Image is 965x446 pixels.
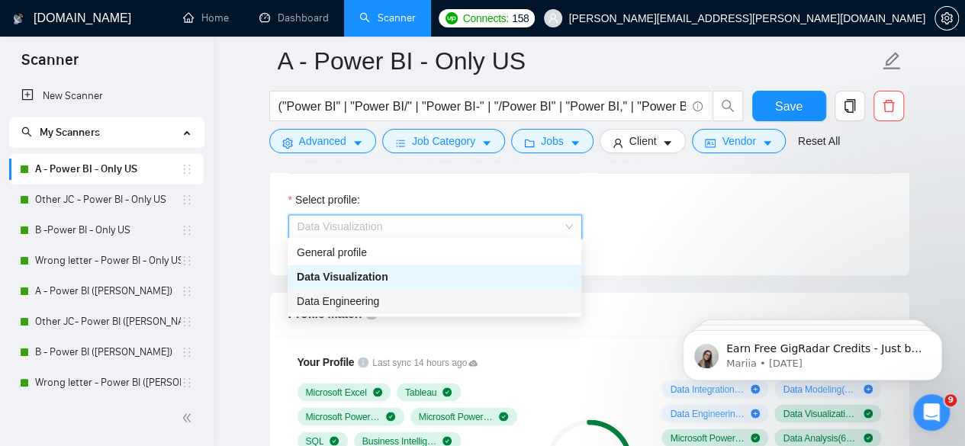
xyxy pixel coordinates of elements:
[541,133,564,149] span: Jobs
[882,51,902,71] span: edit
[835,99,864,113] span: copy
[9,276,204,306] li: A - Power BI (Pavel)
[181,377,193,389] span: holder
[31,108,275,186] p: Hi [PERSON_NAME][EMAIL_ADDRESS][DOMAIN_NAME] 👋
[935,12,958,24] span: setting
[693,101,703,111] span: info-circle
[864,409,873,418] span: check-circle
[9,154,204,184] li: A - Power BI - Only US
[9,337,204,367] li: B - Power BI (Pavel)
[442,387,452,396] span: check-circle
[288,240,581,265] div: General profile
[31,244,255,260] div: Send us a message
[751,433,760,442] span: check-circle
[127,344,179,355] span: Messages
[35,245,181,276] a: Wrong letter - Power BI - Only US
[512,10,529,27] span: 158
[934,6,959,30] button: setting
[783,432,857,444] span: Data Analysis ( 67 %)
[660,298,965,405] iframe: Intercom notifications message
[752,91,826,121] button: Save
[692,129,785,153] button: idcardVendorcaret-down
[9,215,204,245] li: B -Power BI - Only US
[662,137,673,149] span: caret-down
[463,10,509,27] span: Connects:
[262,24,290,52] div: Close
[181,346,193,358] span: holder
[181,163,193,175] span: holder
[864,433,873,442] span: check-circle
[35,367,181,398] a: Wrong letter - Power BI ([PERSON_NAME])
[183,11,229,24] a: homeHome
[21,81,191,111] a: New Scanner
[373,387,382,396] span: check-circle
[40,126,100,139] span: My Scanners
[269,129,376,153] button: settingAdvancedcaret-down
[221,24,252,55] img: Profile image for Nazar
[298,356,355,368] span: Your Profile
[944,394,957,406] span: 9
[762,137,773,149] span: caret-down
[874,99,903,113] span: delete
[405,386,437,398] span: Tableau
[570,137,581,149] span: caret-down
[259,11,329,24] a: dashboardDashboard
[101,306,203,367] button: Messages
[31,260,255,276] div: We typically reply in under a minute
[34,344,68,355] span: Home
[395,137,406,149] span: bars
[670,407,745,419] span: Data Engineering ( 5 %)
[386,412,395,421] span: check-circle
[511,129,593,153] button: folderJobscaret-down
[446,12,458,24] img: upwork-logo.png
[21,126,100,139] span: My Scanners
[613,137,623,149] span: user
[181,316,193,328] span: holder
[713,99,742,113] span: search
[278,42,879,80] input: Scanner name...
[835,91,865,121] button: copy
[9,81,204,111] li: New Scanner
[524,137,535,149] span: folder
[297,295,379,307] span: Data Engineering
[31,29,55,53] img: logo
[9,49,91,81] span: Scanner
[21,127,32,137] span: search
[873,91,904,121] button: delete
[299,133,346,149] span: Advanced
[722,133,755,149] span: Vendor
[192,24,223,55] img: Profile image for Viktor
[382,129,505,153] button: barsJob Categorycaret-down
[442,436,452,445] span: check-circle
[35,215,181,245] a: B -Power BI - Only US
[242,344,266,355] span: Help
[9,367,204,398] li: Wrong letter - Power BI (Pavel)
[204,306,305,367] button: Help
[278,97,686,116] input: Search Freelance Jobs...
[306,410,381,422] span: Microsoft Power BI Data Visualization
[163,24,194,55] img: Profile image for Oleksandr
[306,386,367,398] span: Microsoft Excel
[35,337,181,367] a: B - Power BI ([PERSON_NAME])
[35,276,181,306] a: A - Power BI ([PERSON_NAME])
[499,412,508,421] span: check-circle
[798,133,840,149] a: Reset All
[297,244,572,261] div: General profile
[913,394,950,431] iframe: Intercom live chat
[181,255,193,267] span: holder
[9,306,204,337] li: Other JC- Power BI (Pavel)
[600,129,687,153] button: userClientcaret-down
[9,184,204,215] li: Other JC - Power BI - Only US
[934,12,959,24] a: setting
[412,133,475,149] span: Job Category
[35,184,181,215] a: Other JC - Power BI - Only US
[297,271,388,283] span: Data Visualization
[359,11,416,24] a: searchScanner
[705,137,716,149] span: idcard
[712,91,743,121] button: search
[775,97,803,116] span: Save
[282,137,293,149] span: setting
